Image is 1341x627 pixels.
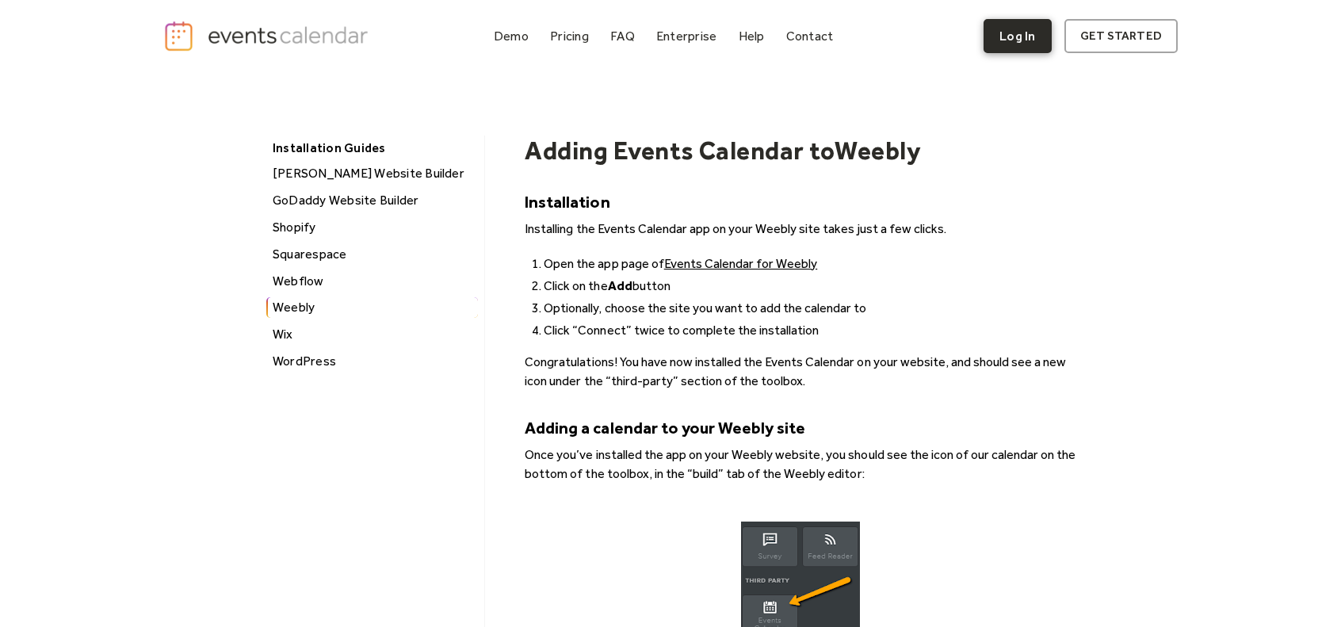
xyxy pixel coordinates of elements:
h1: Adding Events Calendar to [525,136,835,166]
div: Installation Guides [265,136,476,160]
p: Once you’ve installed the app on your Weebly website, you should see the icon of our calendar on ... [525,445,1076,484]
div: Wix [268,324,478,345]
h5: Adding a calendar to your Weebly site [525,416,1076,439]
div: Enterprise [656,32,716,40]
div: Contact [786,32,834,40]
a: FAQ [604,25,641,47]
a: Enterprise [650,25,723,47]
div: Pricing [550,32,589,40]
a: GoDaddy Website Builder [266,190,478,211]
a: Shopify [266,217,478,238]
strong: Add [608,278,632,293]
div: GoDaddy Website Builder [268,190,478,211]
div: FAQ [610,32,635,40]
a: Help [732,25,771,47]
div: [PERSON_NAME] Website Builder [268,163,478,184]
p: Installing the Events Calendar app on your Weebly site takes just a few clicks. [525,220,1076,239]
a: Pricing [544,25,595,47]
a: Weebly [266,297,478,318]
div: Weebly [268,297,478,318]
div: Shopify [268,217,478,238]
li: Open the app page of [544,254,1076,273]
p: Congratulations! You have now installed the Events Calendar on your website, and should see a new... [525,353,1076,391]
a: get started [1064,19,1178,53]
div: Webflow [268,271,478,292]
h5: Installation [525,190,1076,213]
li: Click “Connect” twice to complete the installation [544,321,1076,340]
a: home [163,20,372,52]
li: Click on the button [544,277,1076,296]
div: WordPress [268,351,478,372]
a: Squarespace [266,244,478,265]
a: Webflow [266,271,478,292]
a: [PERSON_NAME] Website Builder [266,163,478,184]
div: Squarespace [268,244,478,265]
li: Optionally, choose the site you want to add the calendar to [544,299,1076,318]
a: Events Calendar for Weebly [664,256,818,271]
div: Help [739,32,765,40]
a: Log In [984,19,1051,53]
a: WordPress [266,351,478,372]
div: Demo [494,32,529,40]
a: Wix [266,324,478,345]
a: Demo [487,25,535,47]
a: Contact [780,25,840,47]
h1: Weebly [835,136,921,166]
